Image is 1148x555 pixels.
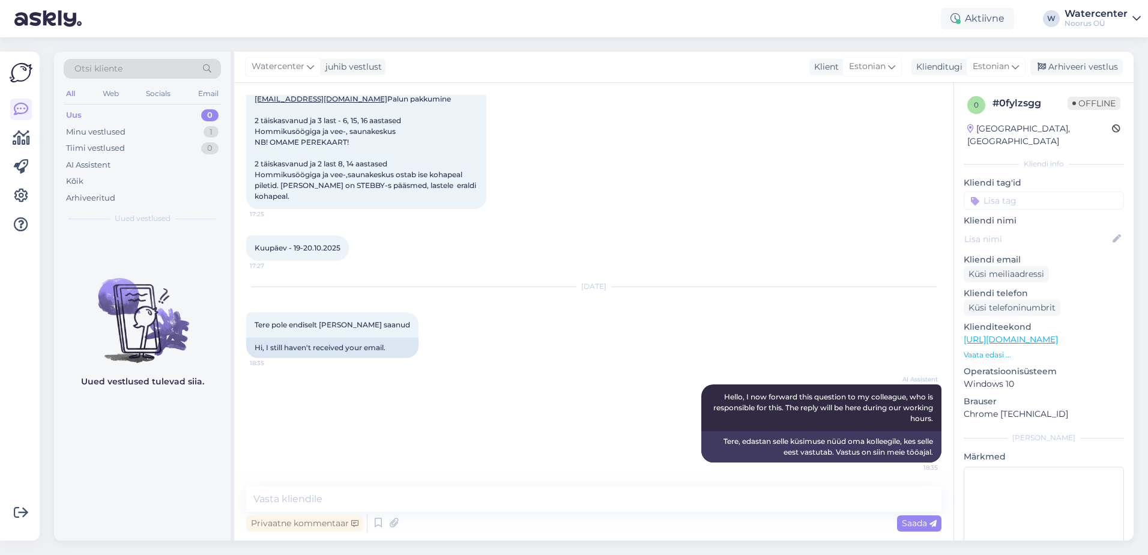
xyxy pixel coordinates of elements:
[893,463,938,472] span: 18:35
[974,100,979,109] span: 0
[204,126,219,138] div: 1
[1065,9,1141,28] a: WatercenterNoorus OÜ
[964,365,1124,378] p: Operatsioonisüsteem
[115,213,171,224] span: Uued vestlused
[964,408,1124,420] p: Chrome [TECHNICAL_ID]
[143,86,173,102] div: Socials
[255,243,340,252] span: Kuupäev - 19-20.10.2025
[66,192,115,204] div: Arhiveeritud
[964,253,1124,266] p: Kliendi email
[10,61,32,84] img: Askly Logo
[255,320,410,329] span: Tere pole endiselt [PERSON_NAME] saanud
[964,177,1124,189] p: Kliendi tag'id
[902,518,937,529] span: Saada
[964,350,1124,360] p: Vaata edasi ...
[964,321,1124,333] p: Klienditeekond
[911,61,962,73] div: Klienditugi
[964,266,1049,282] div: Küsi meiliaadressi
[66,142,125,154] div: Tiimi vestlused
[964,395,1124,408] p: Brauser
[849,60,886,73] span: Estonian
[250,261,295,270] span: 17:27
[252,60,304,73] span: Watercenter
[701,431,941,462] div: Tere, edastan selle küsimuse nüüd oma kolleegile, kes selle eest vastutab. Vastus on siin meie tö...
[246,515,363,532] div: Privaatne kommentaar
[246,338,418,358] div: Hi, I still haven't received your email.
[250,359,295,368] span: 18:35
[1068,97,1120,110] span: Offline
[1065,19,1128,28] div: Noorus OÜ
[100,86,121,102] div: Web
[66,109,82,121] div: Uus
[201,109,219,121] div: 0
[809,61,839,73] div: Klient
[964,159,1124,169] div: Kliendi info
[321,61,382,73] div: juhib vestlust
[713,392,935,423] span: Hello, I now forward this question to my colleague, who is responsible for this. The reply will b...
[964,450,1124,463] p: Märkmed
[64,86,77,102] div: All
[246,281,941,292] div: [DATE]
[1030,59,1123,75] div: Arhiveeri vestlus
[66,175,83,187] div: Kõik
[941,8,1014,29] div: Aktiivne
[74,62,122,75] span: Otsi kliente
[964,432,1124,443] div: [PERSON_NAME]
[964,300,1060,316] div: Küsi telefoninumbrit
[964,214,1124,227] p: Kliendi nimi
[964,232,1110,246] input: Lisa nimi
[255,94,387,103] a: [EMAIL_ADDRESS][DOMAIN_NAME]
[964,378,1124,390] p: Windows 10
[81,375,204,388] p: Uued vestlused tulevad siia.
[66,159,110,171] div: AI Assistent
[66,126,125,138] div: Minu vestlused
[201,142,219,154] div: 0
[964,192,1124,210] input: Lisa tag
[1043,10,1060,27] div: W
[250,210,295,219] span: 17:25
[196,86,221,102] div: Email
[893,375,938,384] span: AI Assistent
[992,96,1068,111] div: # 0fylzsgg
[1065,9,1128,19] div: Watercenter
[964,334,1058,345] a: [URL][DOMAIN_NAME]
[967,123,1112,148] div: [GEOGRAPHIC_DATA], [GEOGRAPHIC_DATA]
[54,256,231,365] img: No chats
[973,60,1009,73] span: Estonian
[964,287,1124,300] p: Kliendi telefon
